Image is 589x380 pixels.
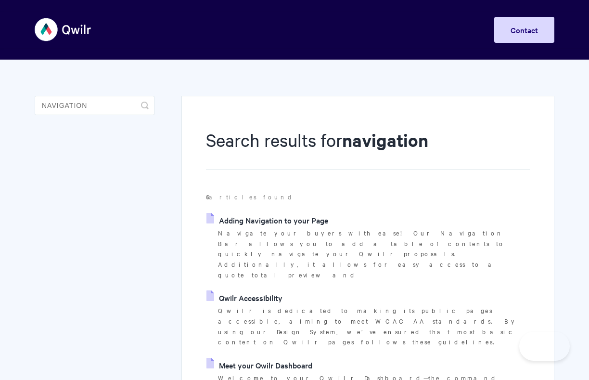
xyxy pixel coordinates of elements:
a: Qwilr Accessibility [206,290,282,305]
iframe: Toggle Customer Support [519,332,570,361]
a: Meet your Qwilr Dashboard [206,358,312,372]
h1: Search results for [206,128,530,170]
a: Adding Navigation to your Page [206,213,328,227]
p: Qwilr is dedicated to making its public pages accessible, aiming to meet WCAG AA standards. By us... [218,305,530,347]
input: Search [35,96,154,115]
strong: 6 [206,192,209,201]
p: Navigate your buyers with ease! Our Navigation Bar allows you to add a table of contents to quick... [218,228,530,280]
img: Qwilr Help Center [35,12,92,48]
a: Contact [494,17,554,43]
strong: navigation [342,128,428,152]
p: articles found [206,192,530,202]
